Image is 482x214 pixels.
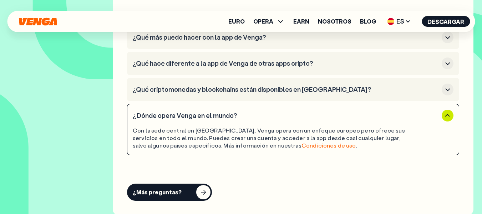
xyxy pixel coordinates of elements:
div: Con la sede central en [GEOGRAPHIC_DATA], Venga opera con un enfoque europeo pero ofrece sus serv... [133,127,413,149]
svg: Inicio [18,18,58,26]
div: ¿Más preguntas? [133,189,182,196]
h3: ¿Qué más puedo hacer con la app de Venga? [133,34,439,41]
button: ¿Qué más puedo hacer con la app de Venga? [133,31,453,43]
h3: ¿Qué criptomonedas y blockchains están disponibles en [GEOGRAPHIC_DATA]? [133,86,439,94]
button: Descargar [422,16,470,27]
h3: ¿Dónde opera Venga en el mundo? [133,112,439,120]
h3: ¿Qué hace diferente a la app de Venga de otras apps cripto? [133,60,439,68]
button: ¿Dónde opera Venga en el mundo? [133,110,453,121]
span: ES [385,16,413,27]
a: Earn [293,19,309,24]
a: Blog [360,19,376,24]
img: flag-es [387,18,394,25]
a: Condiciones de uso [301,141,356,149]
span: OPERA [253,19,273,24]
span: OPERA [253,17,285,26]
a: Euro [228,19,245,24]
button: ¿Qué hace diferente a la app de Venga de otras apps cripto? [133,58,453,69]
button: ¿Más preguntas? [127,184,212,201]
a: Nosotros [318,19,351,24]
button: ¿Qué criptomonedas y blockchains están disponibles en [GEOGRAPHIC_DATA]? [133,84,453,95]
